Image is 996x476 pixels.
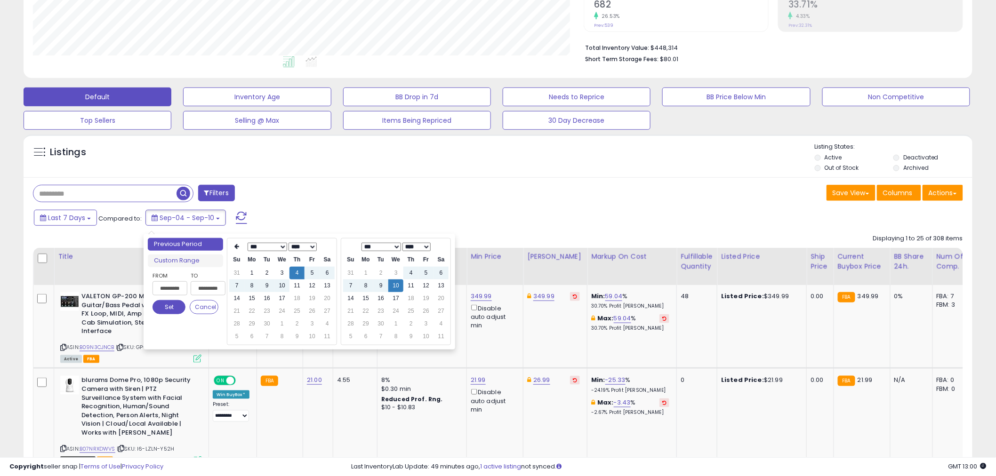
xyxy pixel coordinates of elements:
[822,87,970,106] button: Non Competitive
[811,292,826,301] div: 0.00
[305,305,320,317] td: 26
[60,292,79,311] img: 51xhhWxUxsL._SL40_.jpg
[34,210,97,226] button: Last 7 Days
[58,252,205,262] div: Title
[274,254,289,266] th: We
[471,387,516,414] div: Disable auto adjust min
[937,252,971,271] div: Num of Comp.
[948,462,987,471] span: 2025-09-18 13:00 GMT
[883,188,913,198] span: Columns
[244,330,259,343] td: 6
[213,390,249,399] div: Win BuyBox *
[343,279,358,292] td: 7
[289,267,305,279] td: 4
[213,401,249,422] div: Preset:
[614,398,631,407] a: -3.43
[24,87,171,106] button: Default
[591,398,669,416] div: %
[937,292,968,301] div: FBA: 7
[388,305,403,317] td: 24
[838,292,855,302] small: FBA
[183,111,331,130] button: Selling @ Max
[381,252,463,262] div: Amazon Fees
[215,377,226,385] span: ON
[381,385,459,393] div: $0.30 min
[811,376,826,384] div: 0.00
[60,376,79,395] img: 31KO92CqBAL._SL40_.jpg
[721,375,764,384] b: Listed Price:
[80,445,115,453] a: B07NRXDWVS
[320,254,335,266] th: Sa
[81,292,196,338] b: VALETON GP-200 Multi-Effects Guitar/Bass Pedal with Expression, FX Loop, MIDI, Amp Modeling, IR C...
[289,317,305,330] td: 2
[418,330,434,343] td: 10
[244,317,259,330] td: 29
[434,317,449,330] td: 4
[527,252,583,262] div: [PERSON_NAME]
[98,214,142,223] span: Compared to:
[190,300,219,314] button: Cancel
[305,330,320,343] td: 10
[858,292,879,301] span: 349.99
[381,404,459,412] div: $10 - $10.83
[721,292,799,301] div: $349.99
[358,330,373,343] td: 6
[289,305,305,317] td: 25
[388,292,403,305] td: 17
[503,87,651,106] button: Needs to Reprice
[434,292,449,305] td: 20
[352,462,987,471] div: Last InventoryLab Update: 49 minutes ago, not synced.
[373,254,388,266] th: Tu
[403,330,418,343] td: 9
[198,185,235,201] button: Filters
[373,330,388,343] td: 7
[148,254,223,267] li: Custom Range
[388,267,403,279] td: 3
[585,41,956,53] li: $448,314
[877,185,921,201] button: Columns
[343,111,491,130] button: Items Being Repriced
[244,267,259,279] td: 1
[587,248,677,285] th: The percentage added to the cost of goods (COGS) that forms the calculator for Min & Max prices.
[591,292,669,309] div: %
[305,254,320,266] th: Fr
[381,395,443,403] b: Reduced Prof. Rng.
[434,330,449,343] td: 11
[244,292,259,305] td: 15
[825,164,859,172] label: Out of Stock
[903,164,929,172] label: Archived
[9,462,163,471] div: seller snap | |
[183,87,331,106] button: Inventory Age
[358,279,373,292] td: 8
[274,267,289,279] td: 3
[116,343,157,351] span: | SKU: GP-200
[598,13,620,20] small: 26.53%
[614,314,631,323] a: 59.04
[274,330,289,343] td: 8
[373,267,388,279] td: 2
[434,279,449,292] td: 13
[591,314,669,332] div: %
[259,330,274,343] td: 7
[259,279,274,292] td: 9
[594,23,613,28] small: Prev: 539
[418,305,434,317] td: 26
[305,317,320,330] td: 3
[827,185,876,201] button: Save View
[591,325,669,332] p: 30.70% Profit [PERSON_NAME]
[244,305,259,317] td: 22
[825,153,842,161] label: Active
[605,375,626,385] a: -25.33
[838,376,855,386] small: FBA
[418,279,434,292] td: 12
[320,305,335,317] td: 27
[337,376,370,384] div: 4.55
[259,254,274,266] th: Tu
[229,267,244,279] td: 31
[373,279,388,292] td: 9
[591,252,673,262] div: Markup on Cost
[681,376,710,384] div: 0
[289,279,305,292] td: 11
[681,252,713,271] div: Fulfillable Quantity
[50,146,86,159] h5: Listings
